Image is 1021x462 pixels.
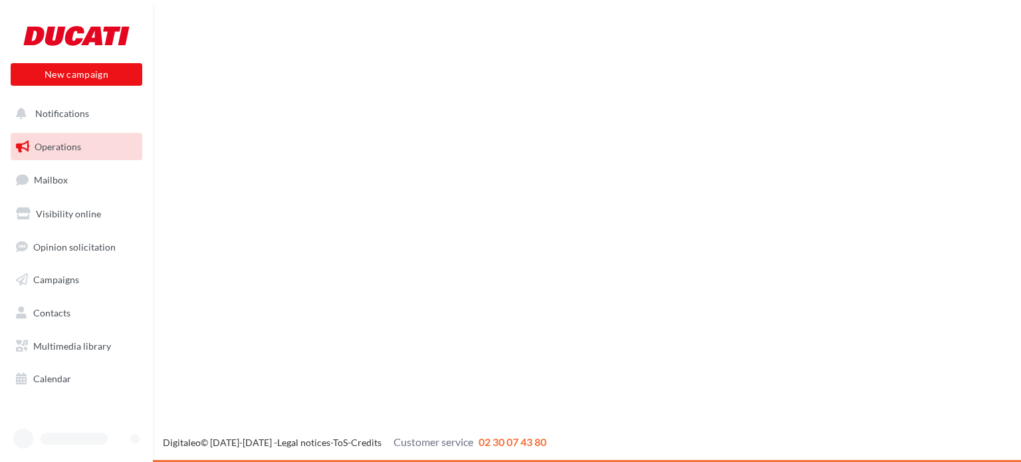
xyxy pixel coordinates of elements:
[33,307,70,318] span: Contacts
[33,241,116,252] span: Opinion solicitation
[351,437,382,448] a: Credits
[479,435,546,448] span: 02 30 07 43 80
[8,332,145,360] a: Multimedia library
[33,340,111,352] span: Multimedia library
[8,299,145,327] a: Contacts
[34,174,68,185] span: Mailbox
[394,435,473,448] span: Customer service
[35,108,89,119] span: Notifications
[333,437,348,448] a: ToS
[163,437,201,448] a: Digitaleo
[8,100,140,128] button: Notifications
[8,266,145,294] a: Campaigns
[8,200,145,228] a: Visibility online
[36,208,101,219] span: Visibility online
[277,437,330,448] a: Legal notices
[35,141,81,152] span: Operations
[8,133,145,161] a: Operations
[11,63,142,86] button: New campaign
[33,373,71,384] span: Calendar
[163,437,546,448] span: © [DATE]-[DATE] - - -
[33,274,79,285] span: Campaigns
[8,166,145,194] a: Mailbox
[8,365,145,393] a: Calendar
[8,233,145,261] a: Opinion solicitation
